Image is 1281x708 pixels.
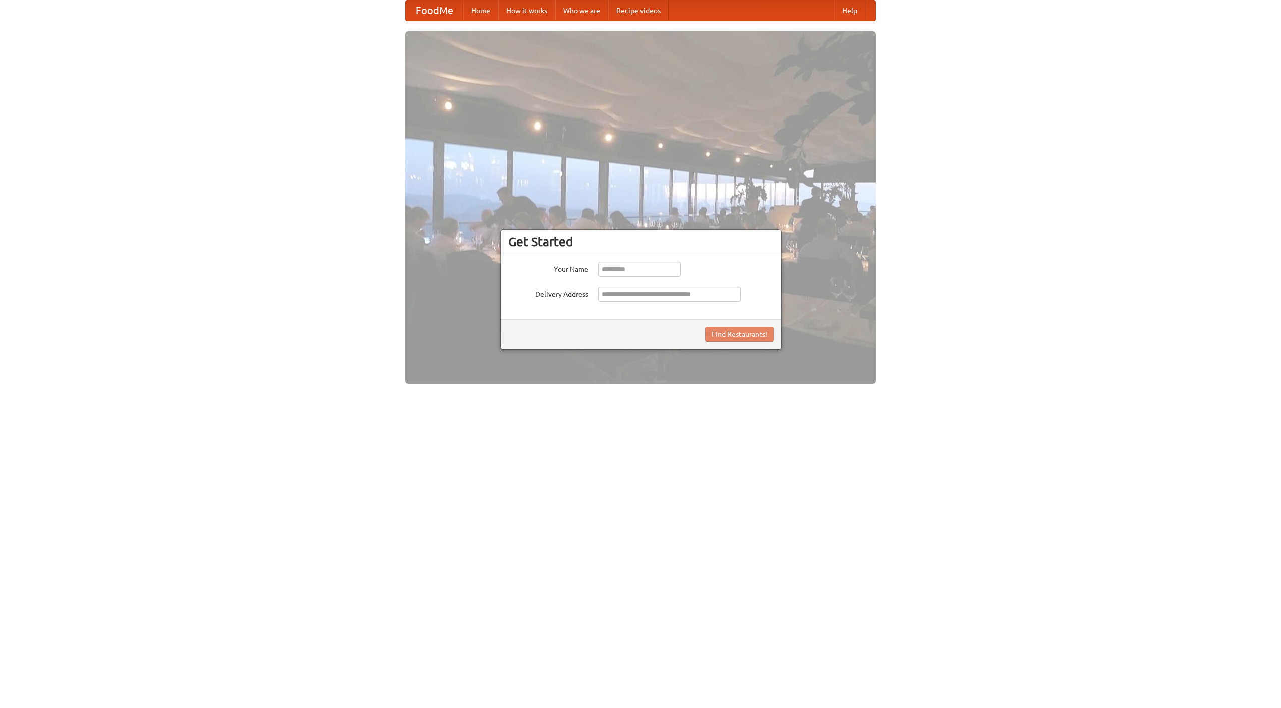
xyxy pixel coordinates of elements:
a: Home [463,1,498,21]
a: How it works [498,1,555,21]
label: Delivery Address [508,287,588,299]
a: FoodMe [406,1,463,21]
a: Help [834,1,865,21]
a: Who we are [555,1,608,21]
label: Your Name [508,262,588,274]
a: Recipe videos [608,1,669,21]
h3: Get Started [508,234,774,249]
button: Find Restaurants! [705,327,774,342]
